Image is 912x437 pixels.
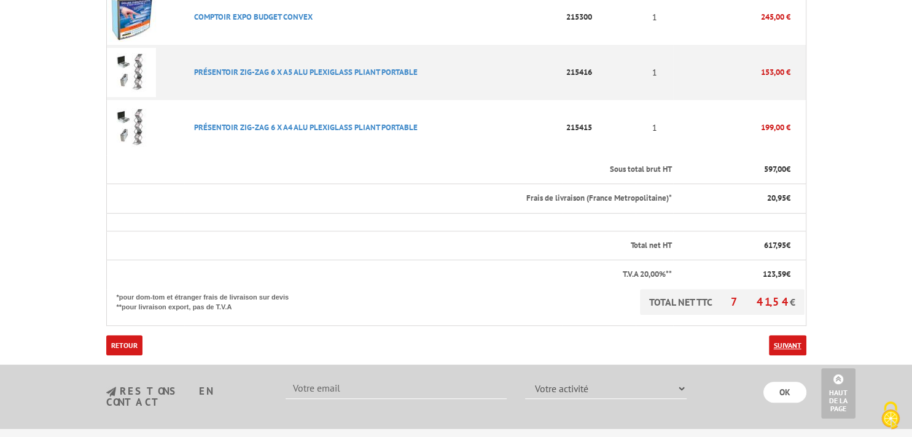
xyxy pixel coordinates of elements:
button: Cookies (fenêtre modale) [869,395,912,437]
img: newsletter.jpg [106,387,116,397]
p: € [683,193,790,204]
span: 123,59 [763,269,786,279]
a: PRÉSENTOIR ZIG-ZAG 6 X A4 ALU PLEXIGLASS PLIANT PORTABLE [194,122,418,133]
img: PRÉSENTOIR ZIG-ZAG 6 X A5 ALU PLEXIGLASS PLIANT PORTABLE [107,48,156,97]
p: € [683,240,790,252]
a: Retour [106,335,142,355]
p: 199,00 € [673,117,790,138]
span: 617,95 [764,240,786,250]
p: 153,00 € [673,61,790,83]
th: Frais de livraison (France Metropolitaine)* [106,184,673,214]
span: 20,95 [767,193,786,203]
p: € [683,269,790,280]
a: Haut de la page [821,368,855,419]
th: Total net HT [106,231,673,260]
input: Votre email [286,378,507,399]
a: PRÉSENTOIR ZIG-ZAG 6 X A5 ALU PLEXIGLASS PLIANT PORTABLE [194,67,418,77]
p: 215416 [563,61,635,83]
p: TOTAL NET TTC € [640,289,805,315]
p: 215415 [563,117,635,138]
th: Sous total brut HT [106,155,673,184]
p: *pour dom-tom et étranger frais de livraison sur devis **pour livraison export, pas de T.V.A [117,289,301,312]
a: Suivant [769,335,806,355]
img: Cookies (fenêtre modale) [875,400,906,431]
p: T.V.A 20,00%** [117,269,672,280]
input: OK [763,382,806,403]
p: 215300 [563,6,635,28]
p: 245,00 € [673,6,790,28]
p: € [683,164,790,176]
span: 741,54 [731,295,790,309]
span: 597,00 [764,164,786,174]
td: 1 [636,100,674,155]
h3: restons en contact [106,386,268,408]
a: COMPTOIR EXPO BUDGET CONVEX [194,12,313,22]
td: 1 [636,45,674,100]
img: PRÉSENTOIR ZIG-ZAG 6 X A4 ALU PLEXIGLASS PLIANT PORTABLE [107,103,156,152]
